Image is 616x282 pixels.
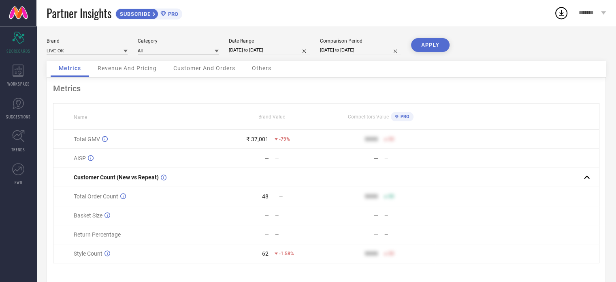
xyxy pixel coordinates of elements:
[262,193,269,200] div: 48
[74,193,118,200] span: Total Order Count
[258,114,285,120] span: Brand Value
[173,65,235,71] span: Customer And Orders
[59,65,81,71] span: Metrics
[47,5,111,22] span: Partner Insights
[229,46,310,54] input: Select date range
[264,155,269,161] div: —
[116,11,153,17] span: SUBSCRIBE
[74,212,102,219] span: Basket Size
[264,231,269,238] div: —
[6,48,30,54] span: SCORECARDS
[166,11,178,17] span: PRO
[275,232,326,237] div: —
[15,179,22,185] span: FWD
[74,174,159,181] span: Customer Count (New vs Repeat)
[264,212,269,219] div: —
[229,38,310,44] div: Date Range
[374,212,378,219] div: —
[6,114,31,120] span: SUGGESTIONS
[53,84,599,93] div: Metrics
[74,250,102,257] span: Style Count
[399,114,409,119] span: PRO
[374,231,378,238] div: —
[320,46,401,54] input: Select comparison period
[279,136,290,142] span: -79%
[74,136,100,142] span: Total GMV
[47,38,128,44] div: Brand
[74,114,87,120] span: Name
[384,232,435,237] div: —
[374,155,378,161] div: —
[74,155,86,161] span: AISP
[365,250,378,257] div: 9999
[279,251,294,256] span: -1.58%
[554,6,569,20] div: Open download list
[138,38,219,44] div: Category
[279,194,283,199] span: —
[246,136,269,142] div: ₹ 37,001
[411,38,450,52] button: APPLY
[7,81,30,87] span: WORKSPACE
[98,65,157,71] span: Revenue And Pricing
[388,194,394,199] span: 50
[384,155,435,161] div: —
[365,193,378,200] div: 9999
[348,114,389,120] span: Competitors Value
[388,251,394,256] span: 50
[384,213,435,218] div: —
[262,250,269,257] div: 62
[275,213,326,218] div: —
[115,6,182,19] a: SUBSCRIBEPRO
[11,146,25,153] span: TRENDS
[252,65,271,71] span: Others
[365,136,378,142] div: 9999
[74,231,121,238] span: Return Percentage
[320,38,401,44] div: Comparison Period
[275,155,326,161] div: —
[388,136,394,142] span: 50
